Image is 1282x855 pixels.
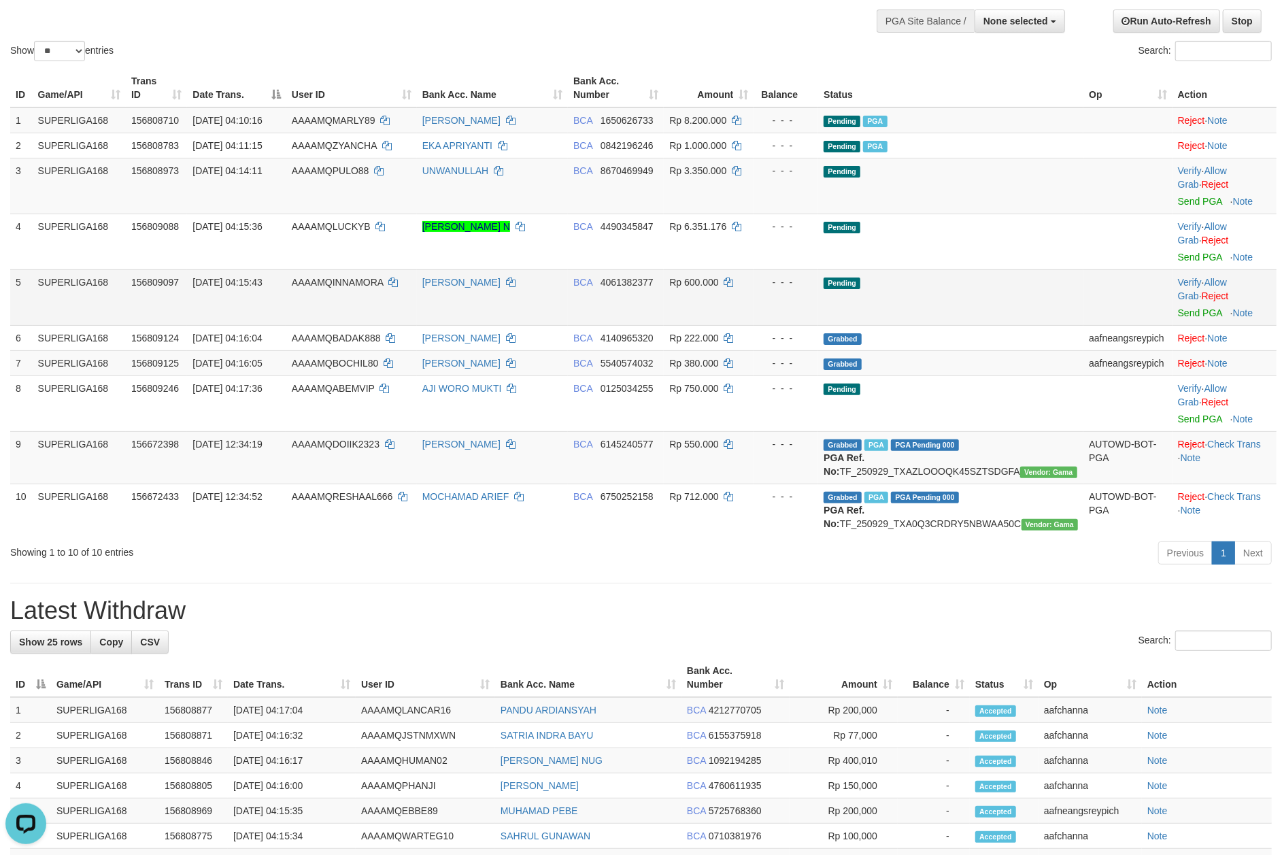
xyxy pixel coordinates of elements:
[681,658,790,697] th: Bank Acc. Number: activate to sort column ascending
[601,383,654,394] span: Copy 0125034255 to clipboard
[1083,484,1173,536] td: AUTOWD-BOT-PGA
[601,358,654,369] span: Copy 5540574032 to clipboard
[1202,290,1229,301] a: Reject
[131,631,169,654] a: CSV
[573,383,592,394] span: BCA
[10,375,33,431] td: 8
[669,140,726,151] span: Rp 1.000.000
[422,491,509,502] a: MOCHAMAD ARIEF
[131,115,179,126] span: 156808710
[1142,658,1272,697] th: Action
[1202,235,1229,246] a: Reject
[709,705,762,716] span: Copy 4212770705 to clipboard
[192,439,262,450] span: [DATE] 12:34:19
[824,333,862,345] span: Grabbed
[131,358,179,369] span: 156809125
[709,730,762,741] span: Copy 6155375918 to clipboard
[824,452,864,477] b: PGA Ref. No:
[1178,115,1205,126] a: Reject
[1178,277,1227,301] a: Allow Grab
[131,383,179,394] span: 156809246
[1147,755,1168,766] a: Note
[228,799,356,824] td: [DATE] 04:15:35
[1147,705,1168,716] a: Note
[709,831,762,841] span: Copy 0710381976 to clipboard
[669,115,726,126] span: Rp 8.200.000
[422,333,501,343] a: [PERSON_NAME]
[975,781,1016,792] span: Accepted
[33,214,126,269] td: SUPERLIGA168
[51,658,159,697] th: Game/API: activate to sort column ascending
[159,799,228,824] td: 156808969
[1147,780,1168,791] a: Note
[10,484,33,536] td: 10
[1202,397,1229,407] a: Reject
[228,658,356,697] th: Date Trans.: activate to sort column ascending
[1039,824,1142,849] td: aafchanna
[1178,165,1227,190] span: ·
[1223,10,1262,33] a: Stop
[601,277,654,288] span: Copy 4061382377 to clipboard
[669,165,726,176] span: Rp 3.350.000
[292,491,393,502] span: AAAAMQRESHAAL666
[863,116,887,127] span: Marked by aafnonsreyleab
[687,780,706,791] span: BCA
[601,491,654,502] span: Copy 6750252158 to clipboard
[709,755,762,766] span: Copy 1092194285 to clipboard
[1173,269,1277,325] td: · ·
[356,658,495,697] th: User ID: activate to sort column ascending
[192,140,262,151] span: [DATE] 04:11:15
[228,748,356,773] td: [DATE] 04:16:17
[10,69,33,107] th: ID
[1181,505,1201,516] a: Note
[1233,252,1253,263] a: Note
[1178,221,1202,232] a: Verify
[422,115,501,126] a: [PERSON_NAME]
[759,164,813,178] div: - - -
[601,140,654,151] span: Copy 0842196246 to clipboard
[292,439,379,450] span: AAAAMQDOIIK2323
[898,658,970,697] th: Balance: activate to sort column ascending
[1233,307,1253,318] a: Note
[891,439,959,451] span: PGA Pending
[292,165,369,176] span: AAAAMQPULO88
[10,697,51,723] td: 1
[422,221,510,232] a: [PERSON_NAME] N
[573,491,592,502] span: BCA
[891,492,959,503] span: PGA Pending
[292,277,384,288] span: AAAAMQINNAMORA
[1173,158,1277,214] td: · ·
[422,439,501,450] a: [PERSON_NAME]
[1207,439,1261,450] a: Check Trans
[709,805,762,816] span: Copy 5725768360 to clipboard
[687,831,706,841] span: BCA
[356,773,495,799] td: AAAAMQPHANJI
[10,41,114,61] label: Show entries
[192,115,262,126] span: [DATE] 04:10:16
[669,221,726,232] span: Rp 6.351.176
[1039,658,1142,697] th: Op: activate to sort column ascending
[99,637,123,648] span: Copy
[292,115,375,126] span: AAAAMQMARLY89
[1178,196,1222,207] a: Send PGA
[824,439,862,451] span: Grabbed
[1207,115,1228,126] a: Note
[601,115,654,126] span: Copy 1650626733 to clipboard
[33,375,126,431] td: SUPERLIGA168
[501,805,578,816] a: MUHAMAD PEBE
[759,356,813,370] div: - - -
[1083,431,1173,484] td: AUTOWD-BOT-PGA
[759,490,813,503] div: - - -
[601,439,654,450] span: Copy 6145240577 to clipboard
[759,331,813,345] div: - - -
[1202,179,1229,190] a: Reject
[601,221,654,232] span: Copy 4490345847 to clipboard
[131,333,179,343] span: 156809124
[975,731,1016,742] span: Accepted
[34,41,85,61] select: Showentries
[1234,541,1272,565] a: Next
[1207,358,1228,369] a: Note
[292,140,377,151] span: AAAAMQZYANCHA
[131,140,179,151] span: 156808783
[131,221,179,232] span: 156809088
